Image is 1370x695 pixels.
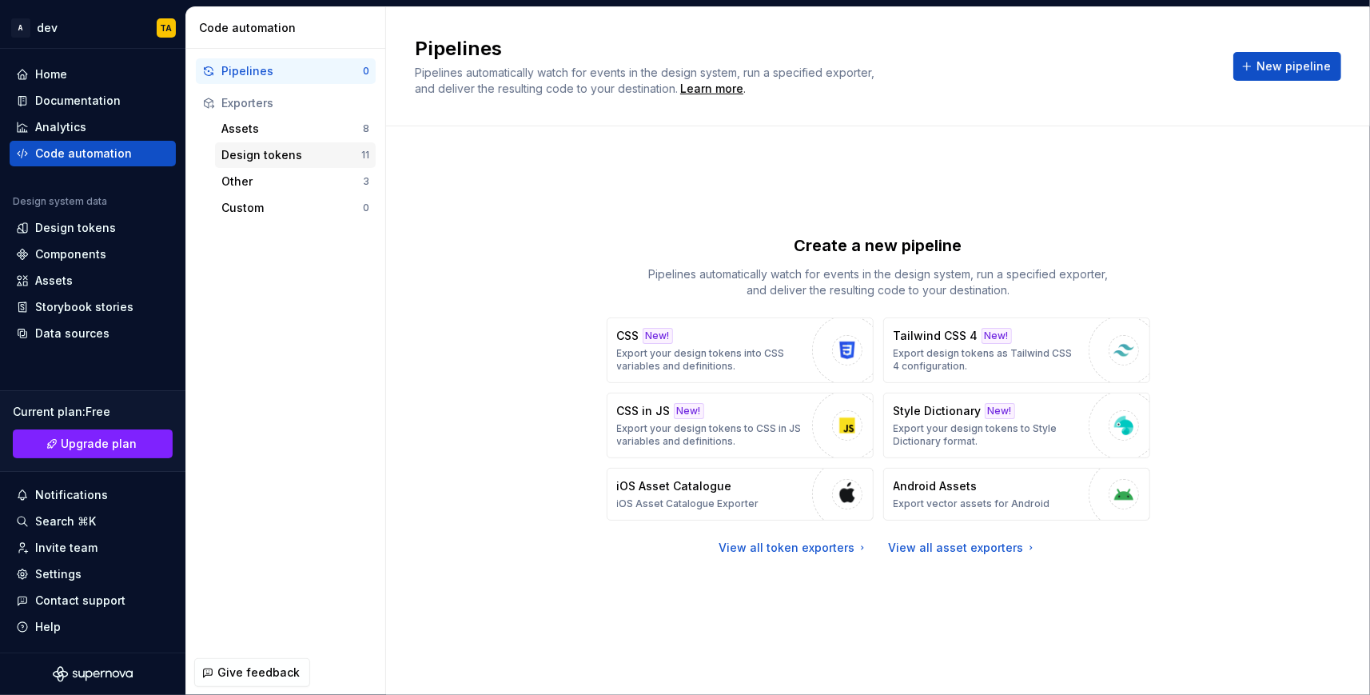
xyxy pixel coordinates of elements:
[894,422,1081,448] p: Export your design tokens to Style Dictionary format.
[221,174,363,190] div: Other
[10,88,176,114] a: Documentation
[617,497,759,510] p: iOS Asset Catalogue Exporter
[10,321,176,346] a: Data sources
[35,146,132,162] div: Code automation
[10,62,176,87] a: Home
[35,487,108,503] div: Notifications
[215,142,376,168] button: Design tokens11
[35,273,73,289] div: Assets
[678,83,746,95] span: .
[883,468,1150,521] button: Android AssetsExport vector assets for Android
[10,268,176,294] a: Assets
[10,561,176,587] a: Settings
[35,246,106,262] div: Components
[10,294,176,320] a: Storybook stories
[217,665,300,681] span: Give feedback
[13,195,107,208] div: Design system data
[221,147,361,163] div: Design tokens
[215,195,376,221] button: Custom0
[35,566,82,582] div: Settings
[35,326,110,342] div: Data sources
[607,468,874,521] button: iOS Asset CatalogueiOS Asset Catalogue Exporter
[1233,52,1341,81] button: New pipeline
[10,588,176,613] button: Contact support
[37,20,58,36] div: dev
[221,200,363,216] div: Custom
[363,202,369,214] div: 0
[10,141,176,166] a: Code automation
[363,65,369,78] div: 0
[215,116,376,142] button: Assets8
[607,393,874,458] button: CSS in JSNew!Export your design tokens to CSS in JS variables and definitions.
[363,122,369,135] div: 8
[221,95,369,111] div: Exporters
[888,540,1037,556] a: View all asset exporters
[674,403,704,419] div: New!
[883,318,1150,383] button: Tailwind CSS 4New!Export design tokens as Tailwind CSS 4 configuration.
[1256,58,1331,74] span: New pipeline
[13,429,173,458] a: Upgrade plan
[10,215,176,241] a: Design tokens
[3,10,182,45] button: AdevTA
[894,347,1081,373] p: Export design tokens as Tailwind CSS 4 configuration.
[894,403,982,419] p: Style Dictionary
[199,20,379,36] div: Code automation
[10,614,176,640] button: Help
[894,497,1050,510] p: Export vector assets for Android
[35,299,133,315] div: Storybook stories
[35,593,125,609] div: Contact support
[53,666,133,682] svg: Supernova Logo
[10,535,176,561] a: Invite team
[894,328,978,344] p: Tailwind CSS 4
[215,169,376,194] button: Other3
[985,403,1015,419] div: New!
[894,478,978,494] p: Android Assets
[11,18,30,38] div: A
[35,66,67,82] div: Home
[361,149,369,162] div: 11
[617,328,639,344] p: CSS
[639,266,1118,298] p: Pipelines automatically watch for events in the design system, run a specified exporter, and deli...
[35,93,121,109] div: Documentation
[883,393,1150,458] button: Style DictionaryNew!Export your design tokens to Style Dictionary format.
[363,175,369,188] div: 3
[680,81,743,97] a: Learn more
[617,403,671,419] p: CSS in JS
[35,220,116,236] div: Design tokens
[617,347,804,373] p: Export your design tokens into CSS variables and definitions.
[607,318,874,383] button: CSSNew!Export your design tokens into CSS variables and definitions.
[415,66,878,95] span: Pipelines automatically watch for events in the design system, run a specified exporter, and deli...
[13,404,173,420] div: Current plan : Free
[617,478,732,494] p: iOS Asset Catalogue
[161,22,173,34] div: TA
[643,328,673,344] div: New!
[35,513,96,529] div: Search ⌘K
[35,619,61,635] div: Help
[35,119,86,135] div: Analytics
[196,58,376,84] button: Pipelines0
[982,328,1012,344] div: New!
[10,114,176,140] a: Analytics
[221,121,363,137] div: Assets
[617,422,804,448] p: Export your design tokens to CSS in JS variables and definitions.
[719,540,869,556] a: View all token exporters
[795,234,962,257] p: Create a new pipeline
[62,436,137,452] span: Upgrade plan
[10,482,176,508] button: Notifications
[10,509,176,534] button: Search ⌘K
[415,36,1214,62] h2: Pipelines
[35,540,98,556] div: Invite team
[194,658,310,687] button: Give feedback
[10,242,176,267] a: Components
[221,63,363,79] div: Pipelines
